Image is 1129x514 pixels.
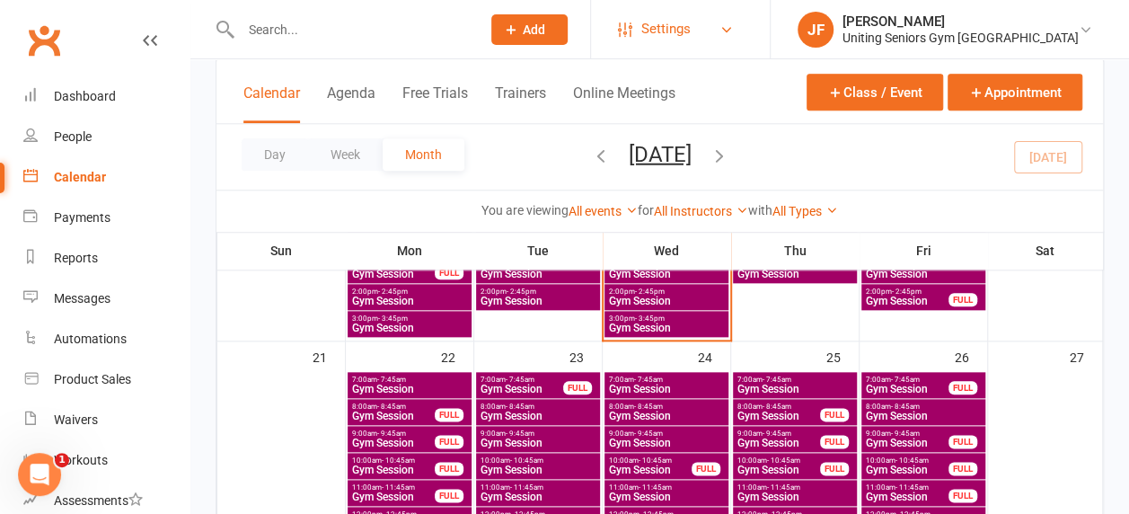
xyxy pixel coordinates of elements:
span: 11:00am [736,483,853,492]
span: Gym Session [608,296,725,306]
span: - 8:45am [763,403,791,411]
span: 11:00am [608,483,725,492]
span: - 11:45am [895,483,929,492]
div: Automations [54,332,127,346]
button: Class / Event [807,74,943,111]
div: 25 [826,341,859,371]
span: Gym Session [351,411,436,421]
span: - 7:45am [891,376,920,384]
span: Gym Session [865,269,982,279]
span: Gym Session [736,438,821,448]
div: FULL [435,489,463,502]
div: FULL [948,293,977,306]
div: 24 [698,341,730,371]
span: Gym Session [865,492,949,502]
span: 7:00am [865,376,949,384]
div: FULL [435,435,463,448]
span: 11:00am [865,483,949,492]
span: - 7:45am [634,376,663,384]
th: Mon [346,232,474,270]
a: All events [569,204,638,218]
span: 8:00am [865,403,982,411]
span: - 10:45am [895,456,929,465]
span: - 8:45am [506,403,534,411]
span: Gym Session [736,465,821,475]
span: - 10:45am [639,456,672,465]
span: 9:00am [480,430,596,438]
span: Gym Session [608,438,725,448]
span: 8:00am [736,403,821,411]
div: 21 [313,341,345,371]
span: - 3:45pm [635,315,665,323]
span: - 10:45am [510,456,543,465]
span: - 10:45am [767,456,800,465]
a: All Instructors [654,204,748,218]
button: Free Trials [402,84,468,123]
span: - 9:45am [377,430,406,438]
span: Gym Session [480,492,596,502]
span: Gym Session [608,269,725,279]
div: [PERSON_NAME] [842,13,1079,30]
span: Settings [641,9,691,49]
span: 7:00am [736,376,853,384]
div: 26 [955,341,987,371]
div: People [54,129,92,144]
div: FULL [435,408,463,421]
a: Automations [23,319,190,359]
span: - 8:45am [891,403,920,411]
span: 7:00am [608,376,725,384]
strong: for [638,203,654,217]
button: Agenda [327,84,375,123]
span: - 7:45am [377,376,406,384]
span: 9:00am [865,430,949,438]
span: - 2:45pm [507,288,536,296]
div: Payments [54,210,110,225]
span: Gym Session [736,411,821,421]
span: 8:00am [480,403,596,411]
span: Gym Session [608,465,692,475]
div: JF [798,12,834,48]
span: 3:00pm [351,315,468,323]
span: Gym Session [480,411,596,421]
span: Gym Session [351,438,436,448]
span: Gym Session [480,465,596,475]
span: - 8:45am [634,403,663,411]
a: Reports [23,238,190,279]
span: Gym Session [351,465,436,475]
div: FULL [948,435,977,448]
div: FULL [820,435,849,448]
div: FULL [820,408,849,421]
div: Messages [54,291,110,306]
span: 10:00am [736,456,821,465]
strong: You are viewing [481,203,569,217]
iframe: Intercom live chat [18,453,61,496]
div: Calendar [54,170,106,184]
span: Gym Session [480,438,596,448]
a: Messages [23,279,190,319]
span: 2:00pm [351,288,468,296]
div: Assessments [54,493,143,508]
span: 8:00am [351,403,436,411]
span: Gym Session [351,269,436,279]
div: FULL [948,489,977,502]
span: Gym Session [351,492,436,502]
button: Trainers [495,84,546,123]
span: 9:00am [736,430,821,438]
span: Gym Session [736,492,853,502]
span: Gym Session [608,492,725,502]
span: 7:00am [351,376,468,384]
span: 2:00pm [865,288,949,296]
input: Search... [235,17,468,42]
span: Gym Session [736,384,853,394]
div: Dashboard [54,89,116,103]
th: Sun [217,232,346,270]
span: Gym Session [608,411,725,421]
a: Product Sales [23,359,190,400]
a: All Types [772,204,838,218]
span: - 9:45am [891,430,920,438]
div: Waivers [54,412,98,427]
a: Clubworx [22,18,66,63]
span: - 7:45am [763,376,791,384]
button: Month [383,138,464,171]
span: - 7:45am [506,376,534,384]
